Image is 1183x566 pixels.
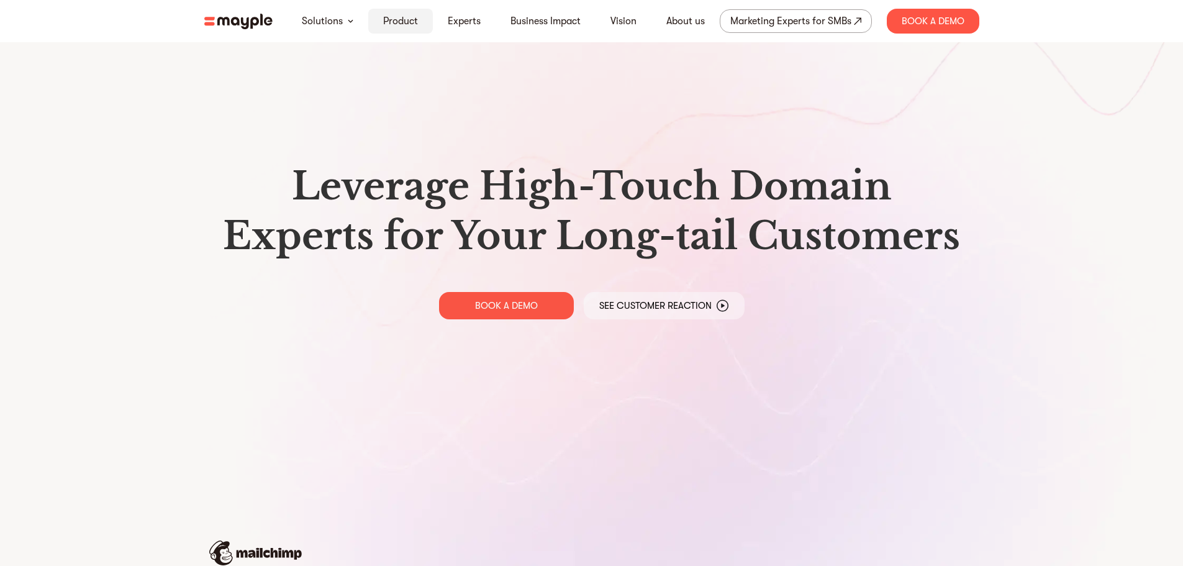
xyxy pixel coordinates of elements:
[730,12,851,30] div: Marketing Experts for SMBs
[475,299,538,312] p: BOOK A DEMO
[383,14,418,29] a: Product
[209,541,302,565] img: mailchimp-logo
[510,14,581,29] a: Business Impact
[599,299,712,312] p: See Customer Reaction
[666,14,705,29] a: About us
[204,14,273,29] img: mayple-logo
[448,14,481,29] a: Experts
[302,14,343,29] a: Solutions
[584,292,745,319] a: See Customer Reaction
[439,292,574,319] a: BOOK A DEMO
[887,9,979,34] div: Book A Demo
[720,9,872,33] a: Marketing Experts for SMBs
[348,19,353,23] img: arrow-down
[610,14,637,29] a: Vision
[214,162,969,261] h1: Leverage High-Touch Domain Experts for Your Long-tail Customers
